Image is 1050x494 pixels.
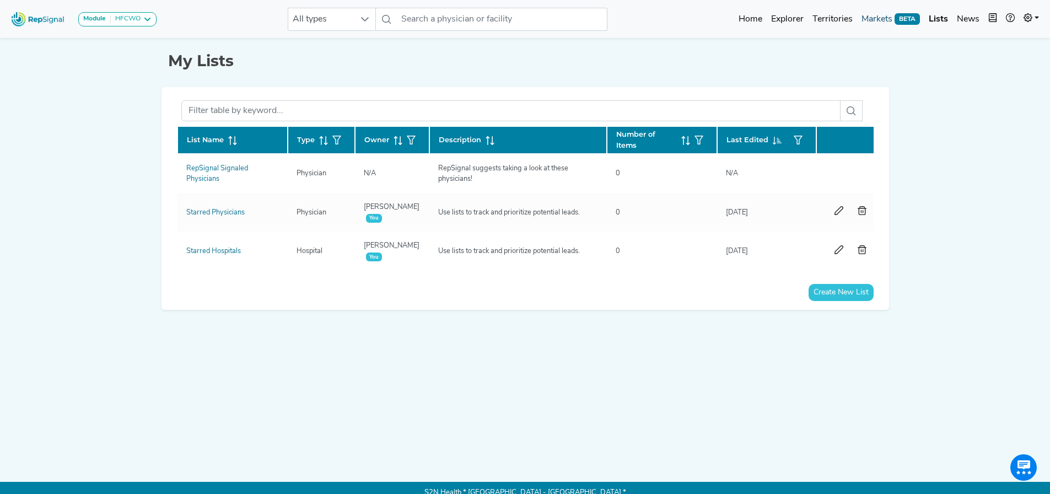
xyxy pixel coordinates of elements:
[83,15,106,22] strong: Module
[767,8,808,30] a: Explorer
[719,207,755,218] div: [DATE]
[357,168,383,179] div: N/A
[719,246,755,256] div: [DATE]
[187,135,224,145] span: List Name
[111,15,141,24] div: HFCWO
[290,207,333,218] div: Physician
[364,135,389,145] span: Owner
[366,253,382,261] span: You
[181,100,841,121] input: Filter table by keyword...
[397,8,607,31] input: Search a physician or facility
[609,207,627,218] div: 0
[609,168,627,179] div: 0
[439,135,481,145] span: Description
[168,52,882,71] h1: My Lists
[952,8,984,30] a: News
[432,207,586,218] div: Use lists to track and prioritize potential leads.
[297,135,315,145] span: Type
[924,8,952,30] a: Lists
[432,246,586,256] div: Use lists to track and prioritize potential leads.
[808,8,857,30] a: Territories
[726,135,768,145] span: Last Edited
[609,246,627,256] div: 0
[78,12,157,26] button: ModuleHFCWO
[357,202,427,223] div: [PERSON_NAME]
[290,168,333,179] div: Physician
[186,209,245,216] a: Starred Physicians
[616,129,677,150] span: Number of Items
[734,8,767,30] a: Home
[186,248,241,255] a: Starred Hospitals
[895,13,920,24] span: BETA
[857,8,924,30] a: MarketsBETA
[288,8,354,30] span: All types
[719,168,745,179] div: N/A
[809,284,874,301] button: Create New List
[186,165,248,182] a: RepSignal Signaled Physicians
[984,8,1001,30] button: Intel Book
[366,214,382,223] span: You
[290,246,329,256] div: Hospital
[432,163,605,184] div: RepSignal suggests taking a look at these physicians!
[357,240,427,261] div: [PERSON_NAME]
